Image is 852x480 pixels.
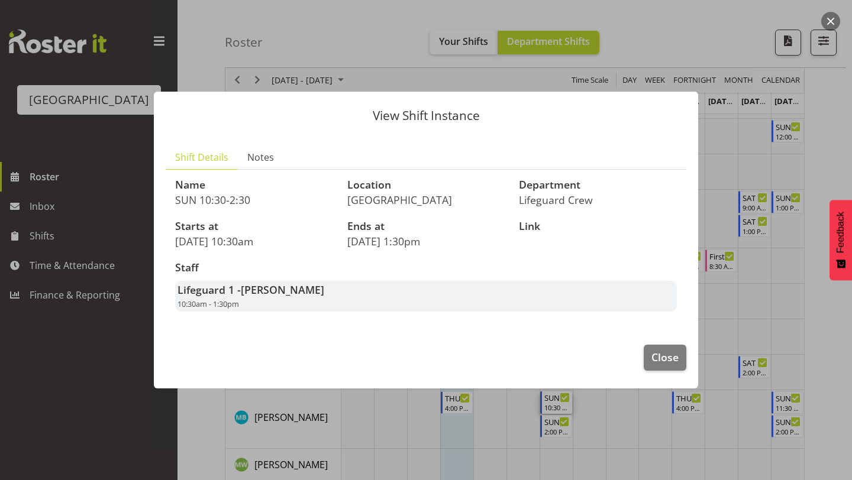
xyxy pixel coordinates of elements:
span: Notes [247,150,274,164]
span: Close [651,349,679,365]
p: [DATE] 1:30pm [347,235,505,248]
p: View Shift Instance [166,109,686,122]
span: Shift Details [175,150,228,164]
span: 10:30am - 1:30pm [177,299,239,309]
h3: Department [519,179,677,191]
h3: Ends at [347,220,505,232]
h3: Location [347,179,505,191]
span: Feedback [835,212,846,253]
span: [PERSON_NAME] [241,283,324,297]
button: Feedback - Show survey [830,200,852,280]
p: SUN 10:30-2:30 [175,193,333,206]
p: [DATE] 10:30am [175,235,333,248]
p: Lifeguard Crew [519,193,677,206]
h3: Staff [175,262,677,274]
p: [GEOGRAPHIC_DATA] [347,193,505,206]
strong: Lifeguard 1 - [177,283,324,297]
h3: Starts at [175,220,333,232]
button: Close [644,345,686,371]
h3: Name [175,179,333,191]
h3: Link [519,220,677,232]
